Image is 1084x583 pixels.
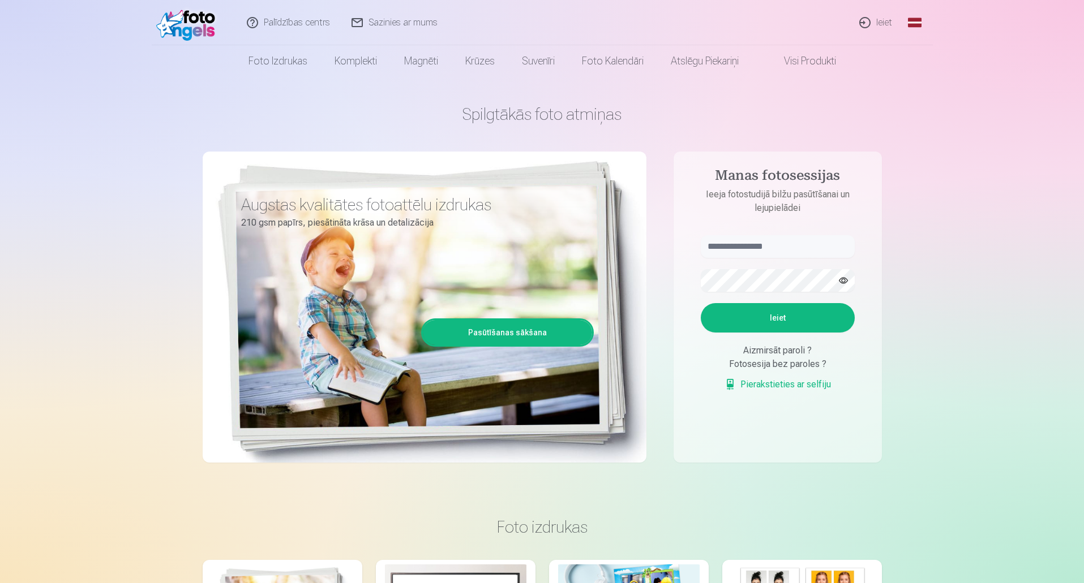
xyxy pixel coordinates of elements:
[241,195,585,215] h3: Augstas kvalitātes fotoattēlu izdrukas
[156,5,221,41] img: /fa1
[235,45,321,77] a: Foto izdrukas
[241,215,585,231] p: 210 gsm papīrs, piesātināta krāsa un detalizācija
[423,320,592,345] a: Pasūtīšanas sākšana
[701,344,855,357] div: Aizmirsāt paroli ?
[701,357,855,371] div: Fotosesija bez paroles ?
[508,45,568,77] a: Suvenīri
[568,45,657,77] a: Foto kalendāri
[701,303,855,332] button: Ieiet
[725,378,831,391] a: Pierakstieties ar selfiju
[321,45,391,77] a: Komplekti
[391,45,452,77] a: Magnēti
[689,188,866,215] p: Ieeja fotostudijā bilžu pasūtīšanai un lejupielādei
[212,517,873,537] h3: Foto izdrukas
[452,45,508,77] a: Krūzes
[203,104,882,124] h1: Spilgtākās foto atmiņas
[752,45,850,77] a: Visi produkti
[689,167,866,188] h4: Manas fotosessijas
[657,45,752,77] a: Atslēgu piekariņi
